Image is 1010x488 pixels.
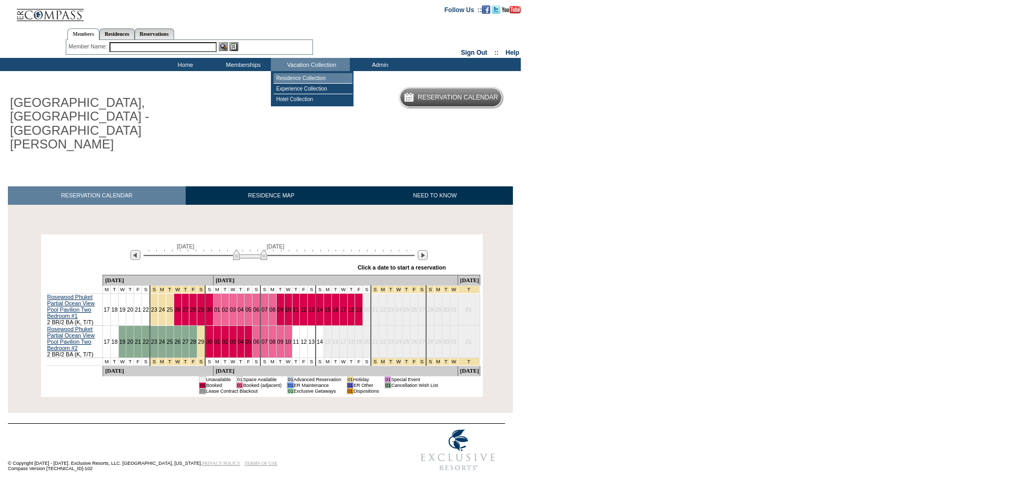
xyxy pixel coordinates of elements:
[339,325,347,357] td: 17
[268,357,276,365] td: M
[435,357,442,365] td: New Year's
[214,306,220,313] a: 01
[277,306,284,313] a: 09
[402,357,410,365] td: Christmas
[142,285,150,293] td: S
[355,325,363,357] td: 19
[276,357,284,365] td: T
[458,293,480,325] td: 01
[442,325,450,357] td: 30
[385,382,391,388] td: 01
[308,357,316,365] td: S
[324,285,331,293] td: M
[274,84,352,94] td: Experience Collection
[253,338,259,345] a: 06
[458,365,480,376] td: [DATE]
[442,293,450,325] td: 30
[347,376,353,382] td: 01
[110,285,118,293] td: T
[461,49,487,56] a: Sign Out
[324,325,331,357] td: 15
[118,357,126,365] td: W
[410,325,418,357] td: 26
[347,357,355,365] td: T
[294,382,341,388] td: ER Maintenance
[418,293,426,325] td: 27
[159,338,165,345] a: 24
[103,285,110,293] td: M
[402,293,410,325] td: 25
[284,357,292,365] td: W
[411,424,505,476] img: Exclusive Resorts
[142,357,150,365] td: S
[410,285,418,293] td: Christmas
[269,306,276,313] a: 08
[355,357,363,365] td: F
[274,73,352,84] td: Residence Collection
[118,293,126,325] td: 19
[331,285,339,293] td: T
[236,376,243,382] td: 01
[363,325,371,357] td: 20
[340,306,347,313] a: 17
[158,357,166,365] td: Thanksgiving
[426,285,434,293] td: New Year's
[103,293,110,325] td: 17
[294,376,341,382] td: Advanced Reservation
[395,325,402,357] td: 24
[99,28,135,39] a: Residences
[387,285,395,293] td: Christmas
[292,285,300,293] td: T
[245,306,251,313] a: 05
[482,5,490,14] img: Become our fan on Facebook
[229,42,238,51] img: Reservations
[435,285,442,293] td: New Year's
[118,285,126,293] td: W
[450,357,458,365] td: New Year's
[276,285,284,293] td: T
[391,376,438,382] td: Special Event
[458,325,480,357] td: 01
[237,357,245,365] td: T
[229,285,237,293] td: W
[445,5,482,14] td: Follow Us ::
[356,306,362,313] a: 19
[317,306,323,313] a: 14
[245,338,251,345] a: 05
[135,28,174,39] a: Reservations
[177,243,195,250] span: [DATE]
[458,275,480,285] td: [DATE]
[198,306,204,313] a: 29
[174,357,181,365] td: Thanksgiving
[245,285,252,293] td: F
[206,306,213,313] a: 30
[271,58,350,71] td: Vacation Collection
[197,325,205,357] td: 29
[316,357,324,365] td: S
[174,285,181,293] td: Thanksgiving
[199,382,206,388] td: 01
[494,49,499,56] span: ::
[332,306,339,313] a: 16
[379,293,387,325] td: 22
[379,285,387,293] td: Christmas
[308,325,316,357] td: 13
[206,388,281,394] td: Lease Contract Blackout
[482,6,490,12] a: Become our fan on Facebook
[103,357,110,365] td: M
[292,325,300,357] td: 11
[260,357,268,365] td: S
[350,58,408,71] td: Admin
[347,388,353,394] td: 01
[371,357,379,365] td: Christmas
[308,285,316,293] td: S
[110,325,118,357] td: 18
[287,382,294,388] td: 01
[300,285,308,293] td: F
[202,461,240,466] a: PRIVACY POLICY
[230,338,236,345] a: 03
[426,357,434,365] td: New Year's
[151,338,157,345] a: 23
[206,382,231,388] td: Booked
[395,357,402,365] td: Christmas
